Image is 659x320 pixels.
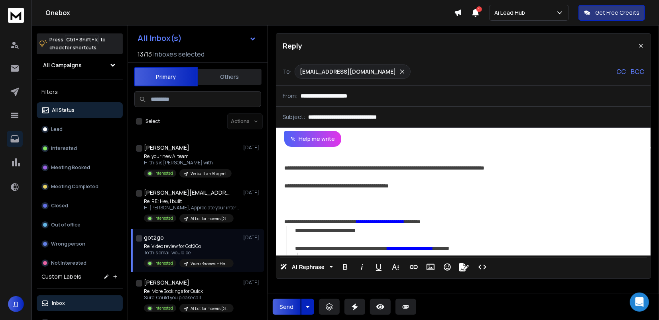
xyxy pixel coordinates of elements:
[37,140,123,156] button: Interested
[41,273,81,281] h3: Custom Labels
[290,264,326,271] span: AI Rephrase
[144,295,234,301] p: Sure! Could you please call
[138,49,152,59] span: 13 / 13
[153,49,205,59] h3: Inboxes selected
[191,261,229,267] p: Video Reviews + HeyGen subflow
[144,198,240,205] p: Re: RE: Hey, I built
[476,6,482,12] span: 1
[243,279,261,286] p: [DATE]
[52,300,65,306] p: Inbox
[51,203,68,209] p: Closed
[283,68,291,76] p: To:
[131,30,263,46] button: All Inbox(s)
[37,102,123,118] button: All Status
[243,234,261,241] p: [DATE]
[191,216,229,222] p: AI bot for movers [GEOGRAPHIC_DATA]
[154,305,173,311] p: Interested
[578,5,645,21] button: Get Free Credits
[144,153,232,160] p: Re: your new AI team
[52,107,75,113] p: All Status
[616,67,626,76] p: CC
[144,243,234,250] p: Re: Video review for Got2Go
[51,145,77,152] p: Interested
[144,144,189,152] h1: [PERSON_NAME]
[37,57,123,73] button: All Campaigns
[144,288,234,295] p: Re: More Bookings for Quick
[595,9,639,17] p: Get Free Credits
[279,259,334,275] button: AI Rephrase
[65,35,99,44] span: Ctrl + Shift + k
[49,36,106,52] p: Press to check for shortcuts.
[37,236,123,252] button: Wrong person
[138,34,182,42] h1: All Inbox(s)
[144,205,240,211] p: Hi [PERSON_NAME], Appreciate your interest—it sounds
[51,126,63,133] p: Lead
[51,260,87,266] p: Not Interested
[51,241,85,247] p: Wrong person
[37,121,123,137] button: Lead
[144,189,232,197] h1: [PERSON_NAME][EMAIL_ADDRESS][DOMAIN_NAME]
[191,171,227,177] p: We built an AI agent
[283,92,297,100] p: From:
[134,67,198,86] button: Primary
[37,255,123,271] button: Not Interested
[243,189,261,196] p: [DATE]
[154,215,173,221] p: Interested
[191,306,229,312] p: AI bot for movers [GEOGRAPHIC_DATA]
[37,160,123,176] button: Meeting Booked
[243,144,261,151] p: [DATE]
[144,234,164,242] h1: got2go
[631,67,644,76] p: BCC
[8,296,24,312] button: Д
[144,160,232,166] p: Hi this is [PERSON_NAME] with
[198,68,262,86] button: Others
[300,68,396,76] p: [EMAIL_ADDRESS][DOMAIN_NAME]
[144,279,189,287] h1: [PERSON_NAME]
[283,113,305,121] p: Subject:
[37,198,123,214] button: Closed
[283,40,302,51] p: Reply
[154,260,173,266] p: Interested
[37,86,123,98] h3: Filters
[51,183,98,190] p: Meeting Completed
[51,222,81,228] p: Out of office
[154,170,173,176] p: Interested
[475,259,490,275] button: Code View
[630,293,649,312] div: Open Intercom Messenger
[144,250,234,256] p: To this email would be
[494,9,528,17] p: Ai Lead Hub
[45,8,454,18] h1: Onebox
[37,179,123,195] button: Meeting Completed
[43,61,82,69] h1: All Campaigns
[37,217,123,233] button: Out of office
[51,164,90,171] p: Meeting Booked
[284,131,341,147] button: Help me write
[273,299,301,315] button: Send
[8,8,24,23] img: logo
[146,118,160,125] label: Select
[37,295,123,311] button: Inbox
